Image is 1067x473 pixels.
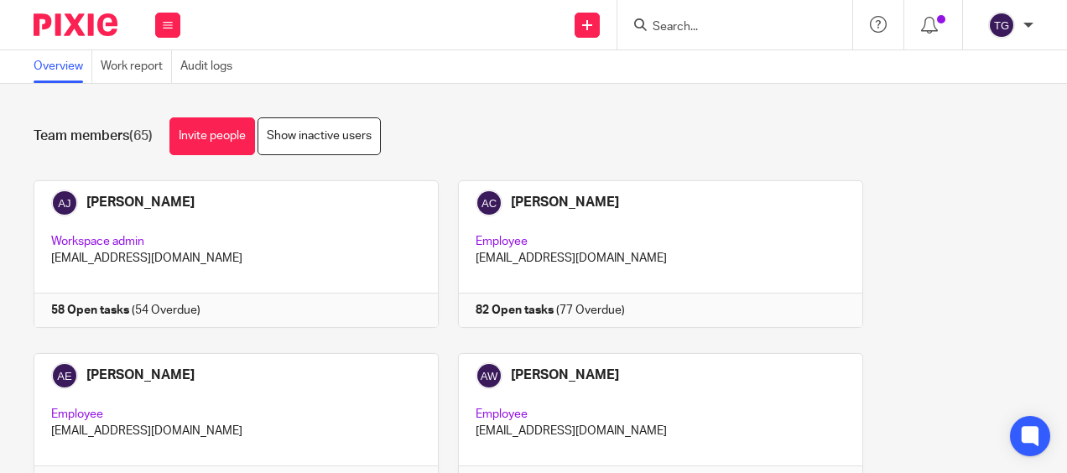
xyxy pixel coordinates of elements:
[258,117,381,155] a: Show inactive users
[651,20,802,35] input: Search
[129,129,153,143] span: (65)
[169,117,255,155] a: Invite people
[34,127,153,145] h1: Team members
[101,50,172,83] a: Work report
[988,12,1015,39] img: svg%3E
[34,50,92,83] a: Overview
[34,13,117,36] img: Pixie
[180,50,241,83] a: Audit logs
